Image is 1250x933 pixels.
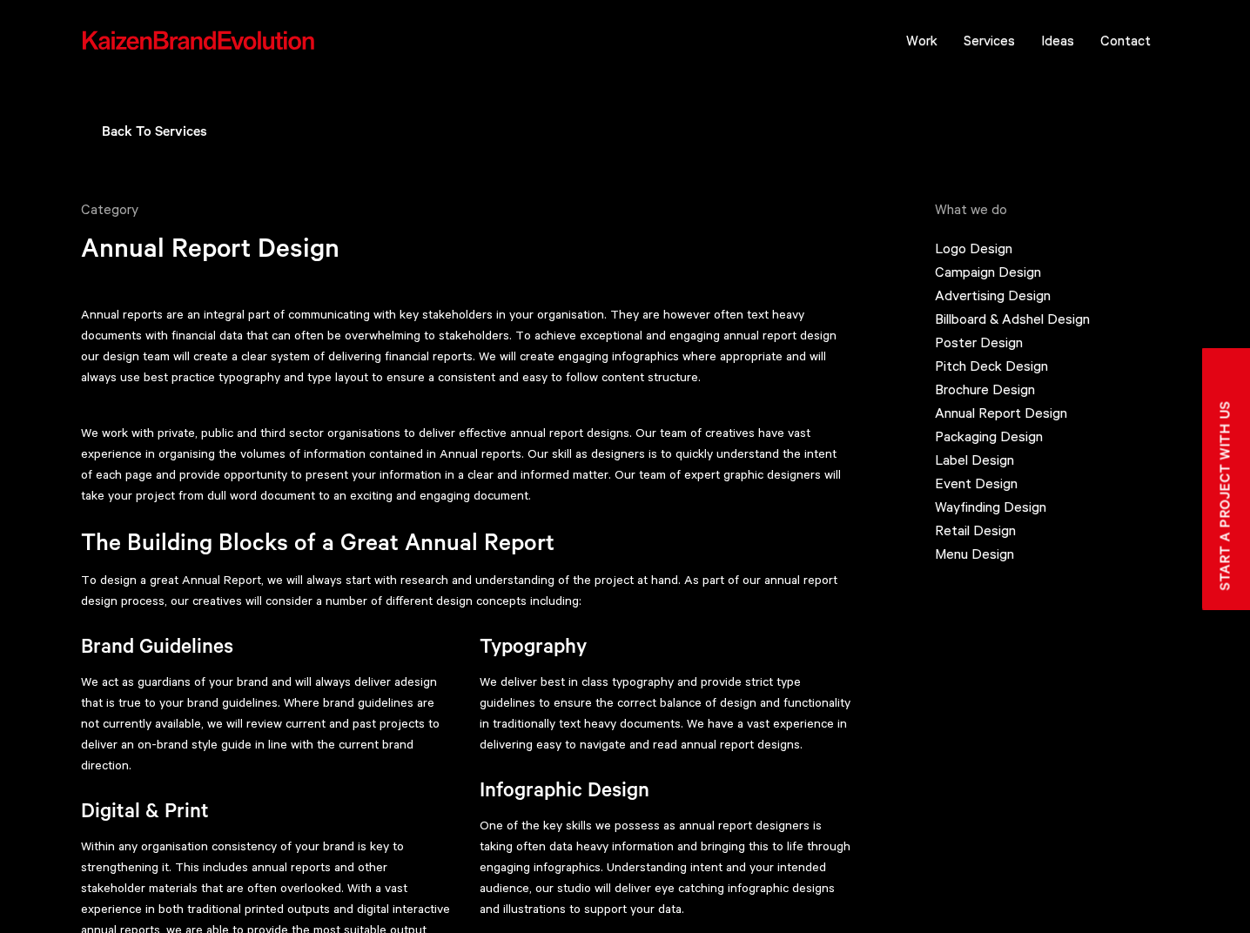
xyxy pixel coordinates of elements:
[935,358,1048,373] a: Pitch Deck Design
[935,522,1016,538] a: Retail Design
[935,311,1090,326] a: Billboard & Adshel Design
[81,198,851,221] p: Category
[893,18,951,62] a: Work
[480,671,851,755] p: We deliver best in class typography and provide strict type guidelines to ensure the correct bala...
[935,264,1041,279] a: Campaign Design
[1028,18,1087,62] a: Ideas
[480,815,851,919] p: One of the key skills we possess as annual report designers is taking often data heavy informatio...
[480,624,851,671] h3: Typography
[935,546,1014,561] a: Menu Design
[81,789,453,836] h3: Digital & Print
[935,475,1018,491] a: Event Design
[1211,401,1242,591] b: Start a project with us
[86,125,207,141] a: Back To Services
[935,405,1067,420] a: Annual Report Design
[1087,18,1164,62] a: Contact
[951,18,1028,62] a: Services
[480,768,851,815] h3: Infographic Design
[81,304,851,387] p: Annual reports are an integral part of communicating with key stakeholders in your organisation. ...
[81,30,316,52] img: kbe_logo_new.svg
[81,237,851,304] h1: Annual Report Design
[81,569,851,611] p: To design a great Annual Report, we will always start with research and understanding of the proj...
[935,452,1014,467] a: Label Design
[81,671,453,775] p: We act as guardians of your brand and will always deliver adesign that is true to your brand guid...
[81,422,851,506] p: We work with private, public and third sector organisations to deliver effective annual report de...
[935,499,1046,514] a: Wayfinding Design
[935,240,1012,256] a: Logo Design
[935,428,1043,444] a: Packaging Design
[935,198,1174,221] p: What we do
[81,624,453,671] h3: Brand Guidelines
[935,334,1023,350] a: Poster Design
[935,287,1051,303] a: Advertising Design
[81,519,851,569] h2: The Building Blocks of a Great Annual Report
[935,381,1035,397] a: Brochure Design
